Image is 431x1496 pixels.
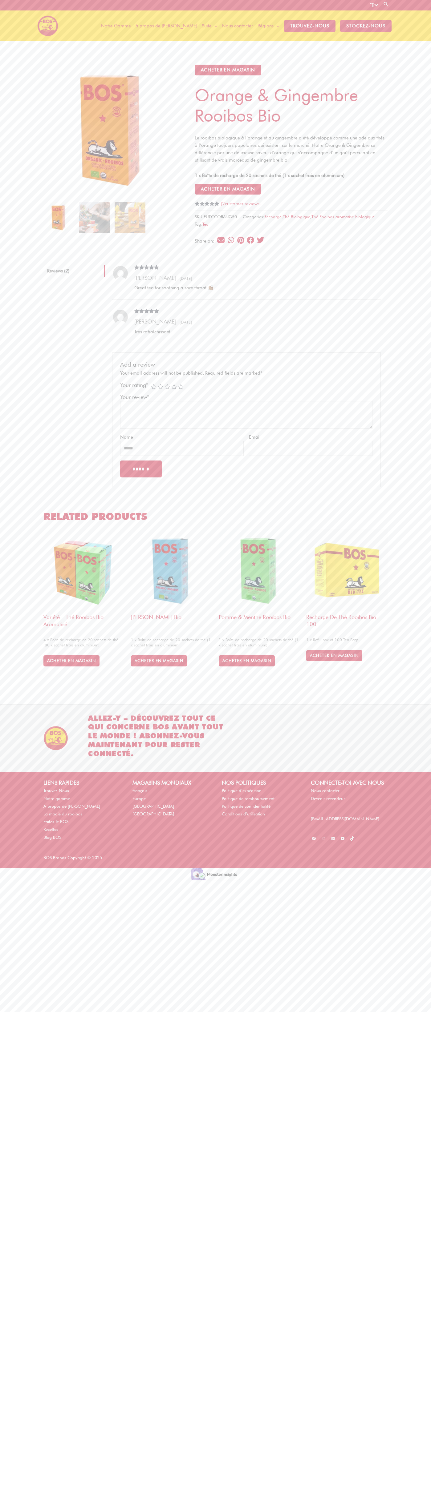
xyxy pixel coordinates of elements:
[195,134,388,164] p: Le rooibos biologique à l’orange et au gingembre a été développé comme une ode aux thés à l’orang...
[246,236,255,244] div: Share on facebook
[37,15,58,36] img: BOS logo finals-200px
[283,214,310,219] a: Thé Biologique
[219,637,300,648] span: 1 x Boîte de recharge de 20 sachets de thé (1 x sachet frais en aluminium)
[43,811,82,816] a: La magie du rooibos
[221,201,261,207] a: (2customer reviews)
[204,214,237,219] span: EUDTCORANG50
[132,796,146,801] a: Europe
[131,637,212,648] span: 1 x Boîte de recharge de 20 sachets de thé (1 x sachet frais en aluminium)
[43,819,68,824] a: Faites-le BOS
[131,655,187,666] a: BUY IN STORE
[132,788,147,793] a: français
[195,184,261,195] button: ACHETER EN MAGASIN
[311,816,379,821] a: [EMAIL_ADDRESS][DOMAIN_NAME]
[177,276,192,281] time: [DATE]
[133,10,199,41] a: à propos de [PERSON_NAME]
[158,384,163,389] a: 2 of 5 stars
[222,788,262,793] a: Politique d’expédition
[43,60,181,197] img: Orange & Gingembre Rooibos Bio
[94,10,394,41] nav: Site Navigation
[43,265,105,277] a: Reviews (2)
[99,10,133,41] a: Notre Gamme
[256,236,265,244] div: Share on twitter
[134,265,159,281] span: Rated out of 5
[237,236,245,244] div: Share on pinterest
[195,220,209,228] span: Tag:
[43,787,120,841] nav: LIENS RAPIDES
[195,201,197,213] span: 2
[43,637,125,648] span: 4 x Boîte de recharge de 20 sachets de thé (80 x sachet frais en aluminium)
[43,835,61,840] a: Blog BOS
[134,309,159,325] span: Rated out of 5
[219,529,300,611] img: Pomme & Menthe Rooibos Bio
[249,433,280,441] label: Email
[43,202,74,233] img: Orange & Gingembre Rooibos Bio
[43,726,68,750] img: BOS Ice Tea
[115,202,145,233] img: Orange & Gingembre Rooibos Bio - Image 3
[132,804,174,809] a: [GEOGRAPHIC_DATA]
[171,384,177,389] a: 4 of 5 stars
[43,827,58,832] a: Recettes
[227,236,235,244] div: Share on whatsapp
[43,778,120,787] h2: LIENS RAPIDES
[222,17,253,35] span: Nous contacter
[131,529,212,611] img: Chai Rooibos Bio
[311,796,345,801] a: Devenir revendeur
[43,510,388,523] h2: Related products
[120,370,204,376] span: Your email address will not be published.
[205,370,262,376] span: Required fields are marked
[222,796,274,801] a: Politique de remboursement
[306,650,362,661] a: BUY IN STORE
[220,10,255,41] a: Nous contacter
[37,854,216,862] div: BOS Brands Copyright © 2025
[306,529,388,644] a: Recharge De Thé Rooibos Bio 1001 x Refill box of 100 Tea Bags
[258,17,274,35] span: Régions
[165,384,170,389] a: 3 of 5 stars
[255,10,282,41] a: Régions
[195,85,388,126] h1: Orange & Gingembre Rooibos Bio
[243,213,375,220] span: Categories: , ,
[43,804,100,809] a: À propos de [PERSON_NAME]
[311,788,340,793] a: Nous contacter
[151,384,157,389] a: 1 of 5 stars
[120,355,155,368] span: Add a review
[222,787,299,818] nav: NOS POLITIQUES
[191,868,240,880] img: Verified by MonsterInsights
[199,10,220,41] a: Suite
[177,320,192,324] time: [DATE]
[43,655,100,666] a: BUY IN STORE
[369,2,378,8] a: FR
[88,714,229,758] h2: Allez-y – découvrez tout ce qui concerne BOS avant tout le monde ! Abonnez-vous maintenant pour r...
[311,787,388,802] nav: Connecte-toi avec nous
[219,655,275,666] a: BUY IN STORE
[383,1,389,7] a: Search button
[43,529,125,611] img: Variété - Thé Rooibos bio aromatisé
[195,172,388,179] p: 1 x Boîte de recharge de 20 sachets de thé (1 x sachet frais en aluminium)
[134,318,176,325] strong: [PERSON_NAME]
[131,529,212,649] a: [PERSON_NAME] Bio1 x Boîte de recharge de 20 sachets de thé (1 x sachet frais en aluminium)
[219,611,300,634] h2: Pomme & Menthe Rooibos Bio
[222,201,225,207] span: 2
[136,17,197,35] span: à propos de [PERSON_NAME]
[195,201,220,227] span: Rated out of 5 based on customer ratings
[284,20,335,32] span: TROUVEZ-NOUS
[219,529,300,649] a: Pomme & Menthe Rooibos Bio1 x Boîte de recharge de 20 sachets de thé (1 x sachet frais en aluminium)
[120,433,151,441] label: Name
[79,202,110,233] img: Orange & Gingembre Rooibos Bio - Image 2
[134,284,374,292] p: Great tea for soothing a sore throat 👏🏽
[202,222,209,227] a: Tea
[306,611,388,634] h2: Recharge De Thé Rooibos Bio 100
[222,811,265,816] a: Conditions d’utilisation
[178,384,184,389] a: 5 of 5 stars
[222,804,270,809] a: Politique de confidentialité
[340,20,392,32] span: stockez-nous
[43,529,125,649] a: Variété – Thé Rooibos bio aromatisé4 x Boîte de recharge de 20 sachets de thé (80 x sachet frais ...
[195,239,217,243] div: Share on:
[132,787,209,818] nav: MAGASINS MONDIAUX
[132,778,209,787] h2: MAGASINS MONDIAUX
[101,17,131,35] span: Notre Gamme
[43,611,125,634] h2: Variété – Thé Rooibos bio aromatisé
[195,213,237,220] span: SKU:
[202,17,212,35] span: Suite
[306,529,388,611] img: USA 100ct_FOP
